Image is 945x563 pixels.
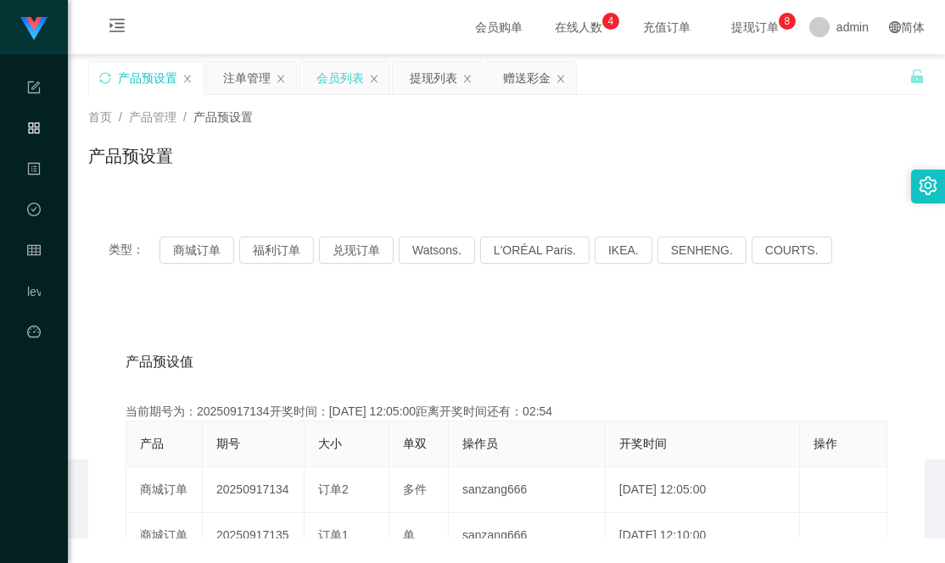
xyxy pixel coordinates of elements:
[462,74,472,84] i: 图标: close
[126,352,193,372] span: 产品预设值
[608,13,614,30] p: 4
[88,143,173,169] h1: 产品预设置
[909,69,925,84] i: 图标: unlock
[27,203,41,354] span: 数据中心
[318,482,349,496] span: 订单2
[449,467,606,513] td: sanzang666
[316,62,364,94] div: 会员列表
[546,21,611,33] span: 在线人数
[410,62,457,94] div: 提现列表
[126,467,203,513] td: 商城订单
[657,237,746,264] button: SENHENG.
[403,437,427,450] span: 单双
[319,237,394,264] button: 兑现订单
[27,195,41,229] i: 图标: check-circle-o
[619,437,667,450] span: 开奖时间
[919,176,937,195] i: 图标: setting
[239,237,314,264] button: 福利订单
[140,437,164,450] span: 产品
[129,110,176,124] span: 产品管理
[27,315,41,487] a: 图标: dashboard平台首页
[403,528,415,542] span: 单
[81,500,931,518] div: 2021
[203,467,305,513] td: 20250917134
[779,13,796,30] sup: 8
[27,81,41,232] span: 系统配置
[462,437,498,450] span: 操作员
[635,21,699,33] span: 充值订单
[223,62,271,94] div: 注单管理
[889,21,901,33] i: 图标: global
[814,437,837,450] span: 操作
[276,74,286,84] i: 图标: close
[126,403,887,421] div: 当前期号为：20250917134开奖时间：[DATE] 12:05:00距离开奖时间还有：02:54
[27,154,41,188] i: 图标: profile
[723,21,787,33] span: 提现订单
[556,74,566,84] i: 图标: close
[27,122,41,273] span: 产品管理
[159,237,234,264] button: 商城订单
[216,437,240,450] span: 期号
[318,528,349,542] span: 订单1
[606,513,800,559] td: [DATE] 12:10:00
[99,72,111,84] i: 图标: sync
[27,244,41,395] span: 会员管理
[399,237,475,264] button: Watsons.
[449,513,606,559] td: sanzang666
[403,482,427,496] span: 多件
[27,114,41,148] i: 图标: appstore-o
[183,110,187,124] span: /
[785,13,791,30] p: 8
[118,62,177,94] div: 产品预设置
[480,237,590,264] button: L'ORÉAL Paris.
[752,237,832,264] button: COURTS.
[203,513,305,559] td: 20250917135
[193,110,253,124] span: 产品预设置
[27,73,41,107] i: 图标: form
[27,163,41,314] span: 内容中心
[318,437,342,450] span: 大小
[369,74,379,84] i: 图标: close
[109,237,159,264] span: 类型：
[126,513,203,559] td: 商城订单
[88,1,146,55] i: 图标: menu-unfold
[503,62,551,94] div: 赠送彩金
[27,275,41,309] a: level
[602,13,619,30] sup: 4
[27,236,41,270] i: 图标: table
[595,237,652,264] button: IKEA.
[606,467,800,513] td: [DATE] 12:05:00
[88,110,112,124] span: 首页
[119,110,122,124] span: /
[20,17,48,41] img: logo.9652507e.png
[182,74,193,84] i: 图标: close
